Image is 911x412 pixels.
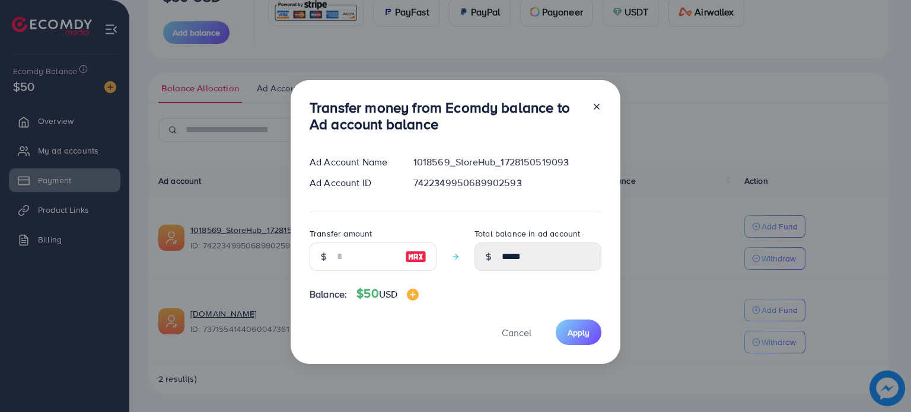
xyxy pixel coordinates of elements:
span: Cancel [502,326,531,339]
label: Transfer amount [310,228,372,239]
button: Cancel [487,320,546,345]
span: USD [379,288,397,301]
button: Apply [556,320,601,345]
h3: Transfer money from Ecomdy balance to Ad account balance [310,99,582,133]
div: Ad Account ID [300,176,404,190]
div: Ad Account Name [300,155,404,169]
span: Balance: [310,288,347,301]
img: image [405,250,426,264]
div: 1018569_StoreHub_1728150519093 [404,155,611,169]
div: 7422349950689902593 [404,176,611,190]
span: Apply [568,327,590,338]
h4: $50 [356,286,419,301]
img: image [407,289,419,301]
label: Total balance in ad account [474,228,580,239]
